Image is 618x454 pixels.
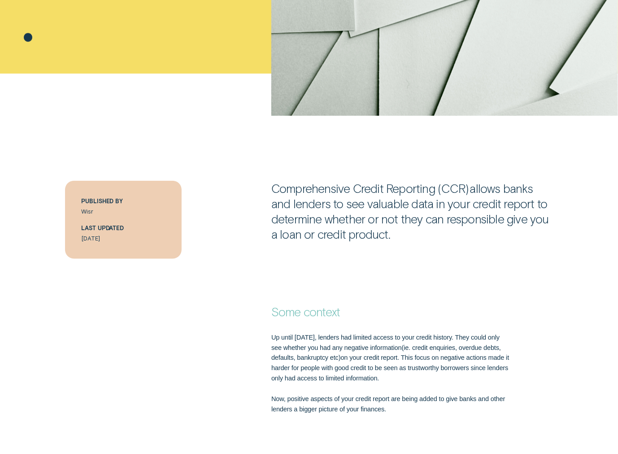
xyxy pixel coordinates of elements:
[82,235,165,242] p: [DATE]
[82,224,165,232] h5: Last Updated
[271,181,553,242] p: Comprehensive Credit Reporting (CCR) allows banks and lenders to see valuable data in your credit...
[271,332,512,383] p: Up until [DATE], lenders had limited access to your credit history. They could only see whether y...
[339,354,341,361] span: )
[82,197,165,205] h5: Published By
[271,394,512,414] p: Now, positive aspects of your credit report are being added to give banks and other lenders a big...
[82,208,93,215] a: Wisr
[271,304,340,319] strong: Some context
[402,344,404,351] span: (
